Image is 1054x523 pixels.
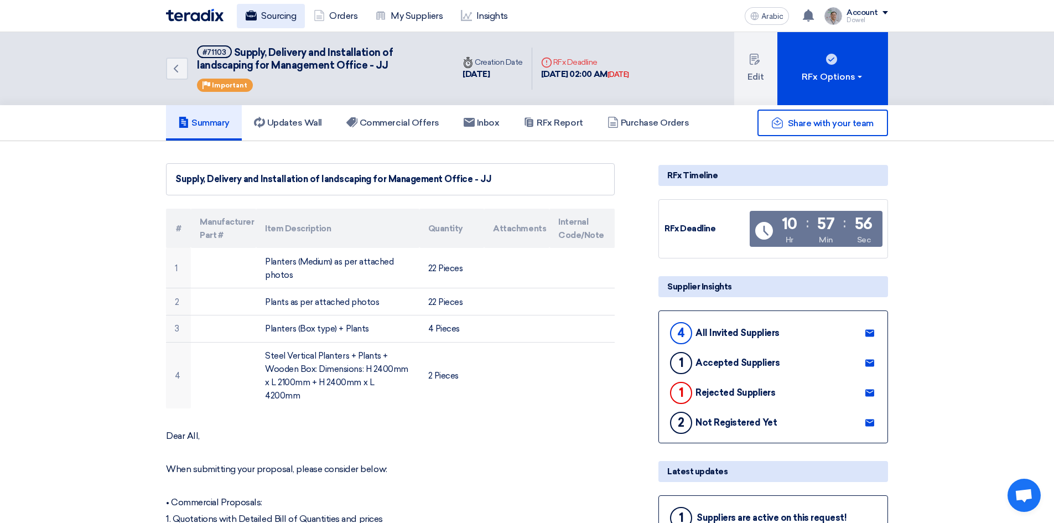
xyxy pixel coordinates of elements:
[855,215,873,233] font: 56
[366,4,451,28] a: My Suppliers
[175,324,179,334] font: 3
[786,235,793,245] font: Hr
[824,7,842,25] img: IMG_1753965247717.jpg
[695,358,780,368] font: Accepted Suppliers
[166,464,387,474] font: When submitting your proposal, please consider below:
[428,324,460,334] font: 4 Pieces
[166,431,200,441] font: Dear All,
[428,224,463,234] font: Quantity
[621,117,689,128] font: Purchase Orders
[806,215,809,231] font: :
[558,217,604,240] font: Internal Code/Note
[265,257,393,280] font: Planters (Medium) as per attached photos
[265,224,331,234] font: Item Description
[761,12,783,21] font: Arabic
[695,417,777,428] font: Not Registered Yet
[428,297,463,307] font: 22 Pieces
[166,9,224,22] img: Teradix logo
[265,297,379,307] font: Plants as per attached photos
[782,215,797,233] font: 10
[237,4,305,28] a: Sourcing
[175,174,492,184] font: Supply, Delivery and Installation of landscaping for Management Office - JJ
[267,117,322,128] font: Updates Wall
[242,105,334,141] a: Updates Wall
[537,117,583,128] font: RFx Report
[265,324,369,334] font: Planters (Box type) + Plants
[212,81,247,89] font: Important
[664,224,715,234] font: RFx Deadline
[678,415,684,430] font: 2
[595,105,702,141] a: Purchase Orders
[667,282,732,292] font: Supplier Insights
[200,217,254,240] font: Manufacturer Part #
[817,215,834,233] font: 57
[679,385,684,400] font: 1
[608,70,629,79] font: [DATE]
[203,48,226,56] font: #71103
[475,58,523,67] font: Creation Date
[493,224,546,234] font: Attachments
[329,11,357,21] font: Orders
[857,235,871,245] font: Sec
[553,58,598,67] font: RFx Deadline
[695,328,780,338] font: All Invited Suppliers
[697,512,847,523] font: Suppliers are active on this request!
[391,11,443,21] font: My Suppliers
[360,117,439,128] font: Commercial Offers
[463,69,490,79] font: [DATE]
[428,263,463,273] font: 22 Pieces
[191,117,230,128] font: Summary
[452,4,517,28] a: Insights
[1008,479,1041,512] a: Open chat
[305,4,366,28] a: Orders
[476,11,508,21] font: Insights
[843,215,846,231] font: :
[695,387,775,398] font: Rejected Suppliers
[451,105,512,141] a: Inbox
[176,224,181,234] font: #
[175,371,180,381] font: 4
[679,355,684,370] font: 1
[847,8,878,17] font: Account
[477,117,500,128] font: Inbox
[175,297,179,307] font: 2
[428,371,459,381] font: 2 Pieces
[819,235,833,245] font: Min
[197,45,440,73] h5: Supply, Delivery and Installation of landscaping for Management Office - JJ
[166,105,242,141] a: Summary
[788,118,874,128] font: Share with your team
[511,105,595,141] a: RFx Report
[667,170,718,180] font: RFx Timeline
[847,17,865,24] font: Dowel
[261,11,296,21] font: Sourcing
[677,325,685,340] font: 4
[667,467,728,477] font: Latest updates
[734,32,777,105] button: Edit
[175,263,178,273] font: 1
[747,71,764,82] font: Edit
[802,71,855,82] font: RFx Options
[745,7,789,25] button: Arabic
[334,105,451,141] a: Commercial Offers
[166,497,262,508] font: • Commercial Proposals:
[265,351,408,401] font: Steel Vertical Planters + Plants + Wooden Box: Dimensions: H 2400mm x L 2100mm + H 2400mm x L 4200mm
[197,46,393,71] font: Supply, Delivery and Installation of landscaping for Management Office - JJ
[777,32,888,105] button: RFx Options
[541,69,608,79] font: [DATE] 02:00 AM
